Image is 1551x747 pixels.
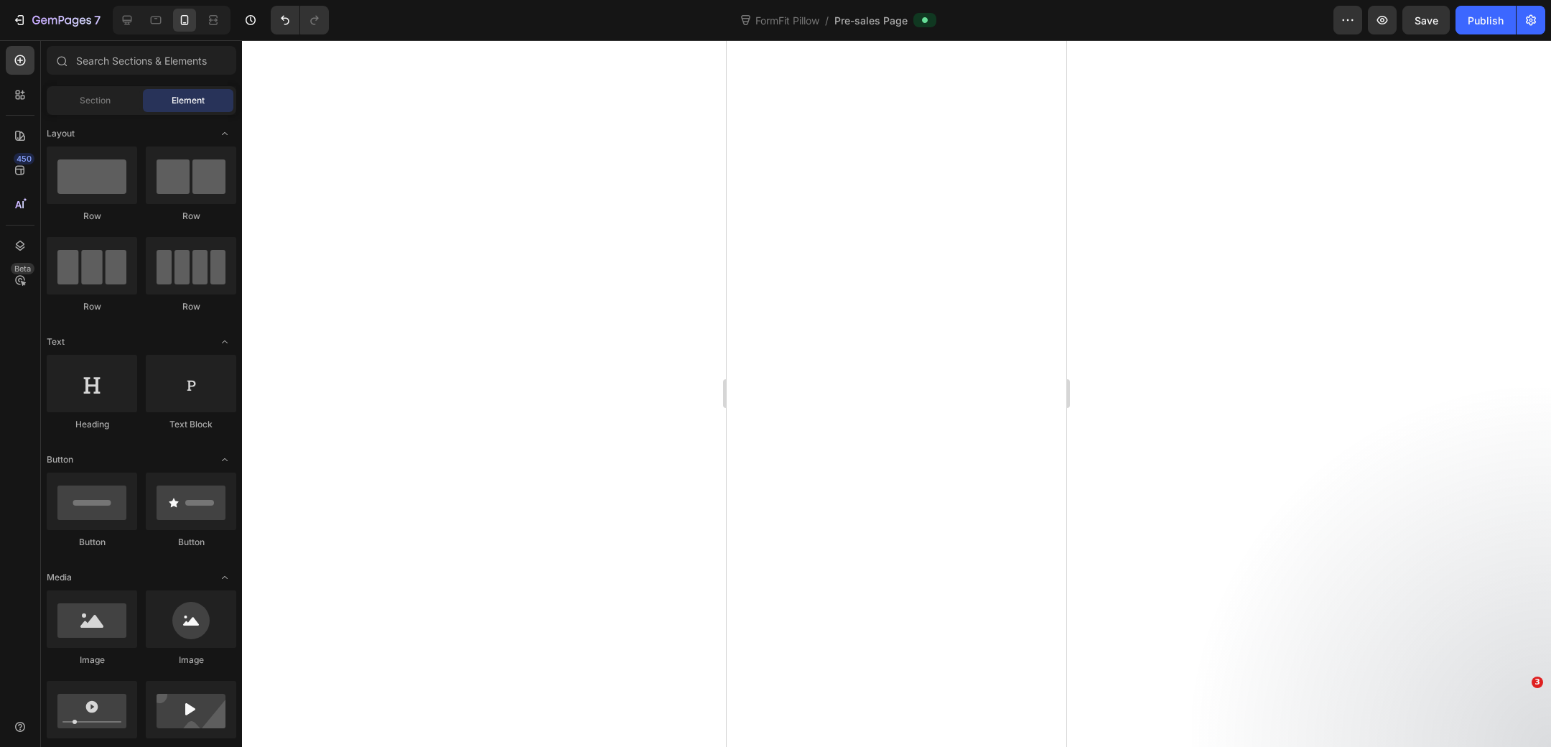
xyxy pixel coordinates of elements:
[47,127,75,140] span: Layout
[1455,6,1516,34] button: Publish
[271,6,329,34] div: Undo/Redo
[1402,6,1450,34] button: Save
[1468,13,1504,28] div: Publish
[47,46,236,75] input: Search Sections & Elements
[213,122,236,145] span: Toggle open
[6,6,107,34] button: 7
[1502,698,1537,733] iframe: Intercom live chat
[727,40,1066,747] iframe: Design area
[172,94,205,107] span: Element
[47,453,73,466] span: Button
[47,536,137,549] div: Button
[14,153,34,164] div: 450
[146,210,236,223] div: Row
[47,210,137,223] div: Row
[47,654,137,667] div: Image
[47,571,72,584] span: Media
[213,448,236,471] span: Toggle open
[1532,677,1543,688] span: 3
[146,300,236,313] div: Row
[47,300,137,313] div: Row
[47,418,137,431] div: Heading
[146,536,236,549] div: Button
[1415,14,1438,27] span: Save
[80,94,111,107] span: Section
[213,330,236,353] span: Toggle open
[825,13,829,28] span: /
[146,418,236,431] div: Text Block
[94,11,101,29] p: 7
[834,13,908,28] span: Pre-sales Page
[213,566,236,589] span: Toggle open
[753,13,822,28] span: FormFit Pillow
[146,654,236,667] div: Image
[47,335,65,348] span: Text
[11,263,34,274] div: Beta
